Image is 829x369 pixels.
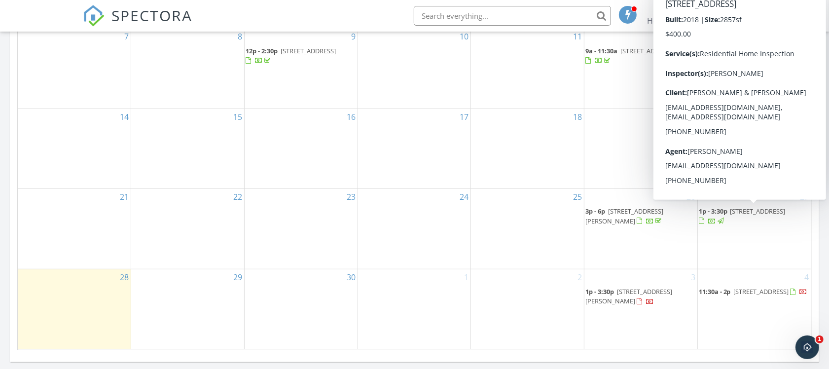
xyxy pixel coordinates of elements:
a: 11:30a - 2p [STREET_ADDRESS] [699,287,808,296]
td: Go to September 24, 2025 [358,189,471,269]
td: Go to September 30, 2025 [244,269,358,349]
input: Search everything... [414,6,611,26]
td: Go to September 21, 2025 [18,189,131,269]
td: Go to October 1, 2025 [358,269,471,349]
a: Go to September 14, 2025 [118,109,131,125]
a: 11a - 1:30p [STREET_ADDRESS] [699,126,810,147]
a: 9a - 11:30a [STREET_ADDRESS] [585,46,676,65]
a: Go to September 28, 2025 [118,269,131,285]
td: Go to September 19, 2025 [584,109,698,189]
span: [STREET_ADDRESS][PERSON_NAME] [585,207,663,225]
a: 1p - 3:30p [STREET_ADDRESS] [699,207,786,225]
a: Go to September 30, 2025 [345,269,358,285]
td: Go to September 14, 2025 [18,109,131,189]
td: Go to September 17, 2025 [358,109,471,189]
td: Go to September 26, 2025 [584,189,698,269]
a: Go to September 26, 2025 [685,189,697,205]
span: [STREET_ADDRESS] [734,127,789,136]
a: Go to September 24, 2025 [458,189,470,205]
a: Go to September 20, 2025 [798,109,811,125]
span: 11:30a - 2p [699,287,731,296]
a: Go to October 2, 2025 [576,269,584,285]
td: Go to September 7, 2025 [18,28,131,109]
a: Go to October 4, 2025 [802,269,811,285]
a: Go to September 18, 2025 [571,109,584,125]
td: Go to September 27, 2025 [697,189,811,269]
a: 12p - 2:30p [STREET_ADDRESS] [246,45,357,67]
span: [STREET_ADDRESS] [734,287,789,296]
td: Go to September 13, 2025 [697,28,811,109]
a: Go to September 23, 2025 [345,189,358,205]
a: Go to September 10, 2025 [458,29,470,44]
td: Go to September 12, 2025 [584,28,698,109]
a: Go to September 21, 2025 [118,189,131,205]
span: 3p - 6p [585,207,605,216]
a: Go to October 1, 2025 [462,269,470,285]
td: Go to September 16, 2025 [244,109,358,189]
span: 9a - 11:30a [585,46,617,55]
td: Go to October 4, 2025 [697,269,811,349]
span: 11a - 1:30p [699,127,731,136]
a: 9a - 11:30a [STREET_ADDRESS] [585,45,696,67]
a: Go to September 15, 2025 [231,109,244,125]
span: [STREET_ADDRESS] [281,46,336,55]
a: Go to September 12, 2025 [685,29,697,44]
span: 1p - 3:30p [585,287,614,296]
a: Go to September 16, 2025 [345,109,358,125]
td: Go to September 11, 2025 [471,28,584,109]
img: The Best Home Inspection Software - Spectora [83,5,105,27]
a: Go to September 25, 2025 [571,189,584,205]
td: Go to September 9, 2025 [244,28,358,109]
a: 12p - 2:30p [STREET_ADDRESS] [246,46,336,65]
a: 1p - 3:30p [STREET_ADDRESS][PERSON_NAME] [585,287,672,305]
a: 1p - 3:30p [STREET_ADDRESS][PERSON_NAME] [585,286,696,307]
td: Go to September 23, 2025 [244,189,358,269]
a: Go to October 3, 2025 [689,269,697,285]
td: Go to September 29, 2025 [131,269,245,349]
a: Go to September 13, 2025 [798,29,811,44]
span: SPECTORA [111,5,192,26]
a: Go to September 27, 2025 [798,189,811,205]
td: Go to September 18, 2025 [471,109,584,189]
a: 11:30a - 2p [STREET_ADDRESS] [699,286,810,298]
span: [STREET_ADDRESS][PERSON_NAME] [585,287,672,305]
td: Go to September 20, 2025 [697,109,811,189]
td: Go to September 10, 2025 [358,28,471,109]
td: Go to October 2, 2025 [471,269,584,349]
div: [PERSON_NAME] [668,6,732,16]
div: Home Werks Inspections [647,16,740,26]
iframe: Intercom live chat [795,335,819,359]
a: Go to September 19, 2025 [685,109,697,125]
td: Go to September 28, 2025 [18,269,131,349]
a: Go to September 11, 2025 [571,29,584,44]
span: 1p - 3:30p [699,207,727,216]
a: 3p - 6p [STREET_ADDRESS][PERSON_NAME] [585,206,696,227]
td: Go to October 3, 2025 [584,269,698,349]
a: Go to September 9, 2025 [349,29,358,44]
span: 1 [816,335,824,343]
span: 12p - 2:30p [246,46,278,55]
span: [STREET_ADDRESS] [730,207,786,216]
a: Go to September 22, 2025 [231,189,244,205]
span: [STREET_ADDRESS] [620,46,676,55]
a: 11a - 1:30p [STREET_ADDRESS] [699,127,789,145]
a: 3p - 6p [STREET_ADDRESS][PERSON_NAME] [585,207,663,225]
td: Go to September 15, 2025 [131,109,245,189]
td: Go to September 22, 2025 [131,189,245,269]
a: 1p - 3:30p [STREET_ADDRESS] [699,206,810,227]
a: Go to September 17, 2025 [458,109,470,125]
a: Go to September 8, 2025 [236,29,244,44]
td: Go to September 8, 2025 [131,28,245,109]
a: SPECTORA [83,13,192,34]
td: Go to September 25, 2025 [471,189,584,269]
a: Go to September 29, 2025 [231,269,244,285]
